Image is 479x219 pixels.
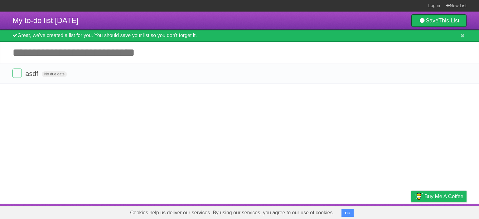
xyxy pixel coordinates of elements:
a: Developers [349,206,374,217]
span: Cookies help us deliver our services. By using our services, you agree to our use of cookies. [124,207,340,219]
b: This List [438,17,459,24]
a: Buy me a coffee [411,191,467,202]
a: About [328,206,341,217]
a: Terms [382,206,396,217]
img: Buy me a coffee [414,191,423,202]
a: Suggest a feature [427,206,467,217]
span: asdf [25,70,40,78]
label: Done [12,69,22,78]
span: No due date [42,71,67,77]
button: OK [341,209,354,217]
a: SaveThis List [411,14,467,27]
span: My to-do list [DATE] [12,16,79,25]
a: Privacy [403,206,419,217]
span: Buy me a coffee [424,191,463,202]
